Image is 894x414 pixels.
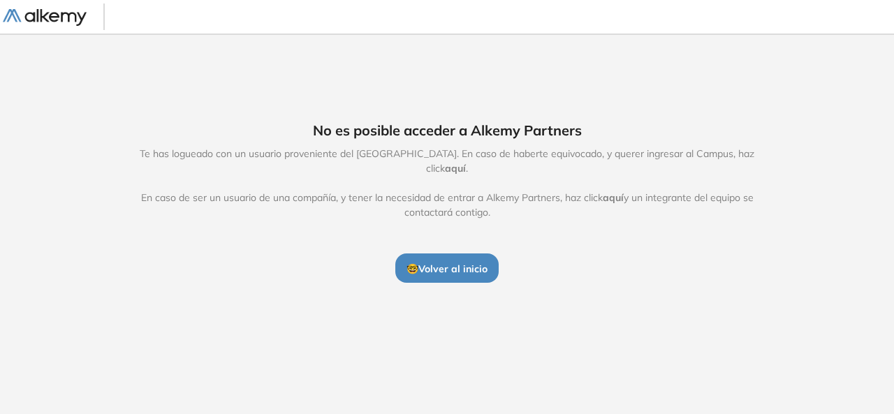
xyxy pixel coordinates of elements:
button: 🤓Volver al inicio [395,253,499,283]
span: aquí [603,191,624,204]
span: aquí [445,162,466,175]
iframe: Chat Widget [643,252,894,414]
div: Widget de chat [643,252,894,414]
span: Te has logueado con un usuario proveniente del [GEOGRAPHIC_DATA]. En caso de haberte equivocado, ... [125,147,769,220]
span: No es posible acceder a Alkemy Partners [313,120,582,141]
img: Logo [3,9,87,27]
span: 🤓 Volver al inicio [406,263,488,275]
